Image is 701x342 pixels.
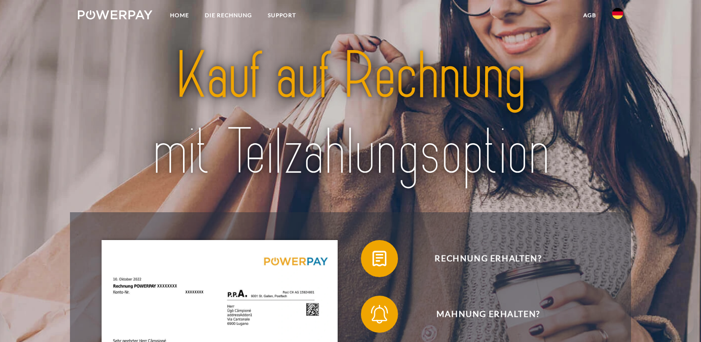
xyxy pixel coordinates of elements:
img: logo-powerpay-white.svg [78,10,152,19]
a: Home [162,7,197,24]
button: Mahnung erhalten? [361,296,602,333]
iframe: Bouton de lancement de la fenêtre de messagerie [664,305,694,335]
span: Mahnung erhalten? [375,296,602,333]
a: DIE RECHNUNG [197,7,260,24]
img: title-powerpay_de.svg [105,34,596,195]
img: de [612,8,623,19]
button: Rechnung erhalten? [361,240,602,277]
a: agb [575,7,604,24]
img: qb_bell.svg [368,303,391,326]
span: Rechnung erhalten? [375,240,602,277]
img: qb_bill.svg [368,247,391,270]
a: SUPPORT [260,7,304,24]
